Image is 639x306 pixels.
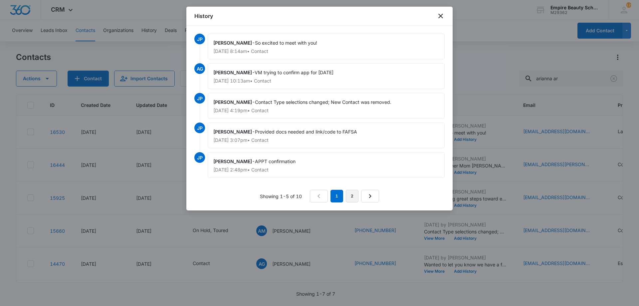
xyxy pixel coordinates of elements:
[361,190,379,202] a: Next Page
[213,108,439,113] p: [DATE] 4:19pm • Contact
[255,129,357,135] span: Provided docs needed and link/code to FAFSA
[255,158,296,164] span: APPT confirmation
[260,193,302,200] p: Showing 1-5 of 10
[194,152,205,163] span: JP
[194,123,205,133] span: JP
[213,49,439,54] p: [DATE] 8:14am • Contact
[213,129,252,135] span: [PERSON_NAME]
[213,70,252,75] span: [PERSON_NAME]
[213,167,439,172] p: [DATE] 2:48pm • Contact
[208,63,445,89] div: -
[208,123,445,148] div: -
[213,99,252,105] span: [PERSON_NAME]
[346,190,358,202] a: Page 2
[213,79,439,83] p: [DATE] 10:13am • Contact
[208,152,445,178] div: -
[310,190,379,202] nav: Pagination
[213,40,252,46] span: [PERSON_NAME]
[194,93,205,104] span: JP
[194,63,205,74] span: AG
[208,93,445,119] div: -
[194,34,205,44] span: JP
[208,34,445,59] div: -
[255,99,391,105] span: Contact Type selections changed; New Contact was removed.
[213,138,439,143] p: [DATE] 3:07pm • Contact
[437,12,445,20] button: close
[194,12,213,20] h1: History
[330,190,343,202] em: 1
[213,158,252,164] span: [PERSON_NAME]
[255,40,317,46] span: So excited to meet with you!
[255,70,333,75] span: VM trying to confirm app for [DATE]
